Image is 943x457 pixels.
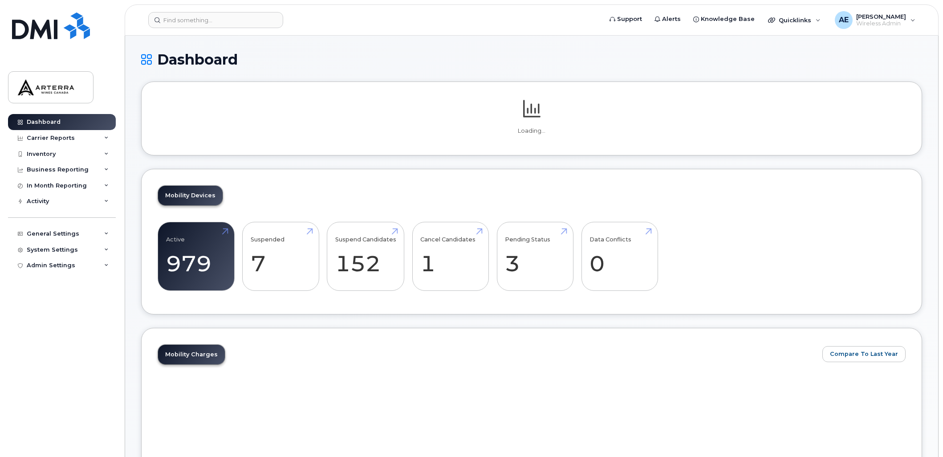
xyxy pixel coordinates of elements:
[830,350,898,358] span: Compare To Last Year
[822,346,906,362] button: Compare To Last Year
[158,345,225,364] a: Mobility Charges
[251,227,311,286] a: Suspended 7
[158,127,906,135] p: Loading...
[589,227,650,286] a: Data Conflicts 0
[141,52,922,67] h1: Dashboard
[158,186,223,205] a: Mobility Devices
[335,227,396,286] a: Suspend Candidates 152
[420,227,480,286] a: Cancel Candidates 1
[505,227,565,286] a: Pending Status 3
[166,227,226,286] a: Active 979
